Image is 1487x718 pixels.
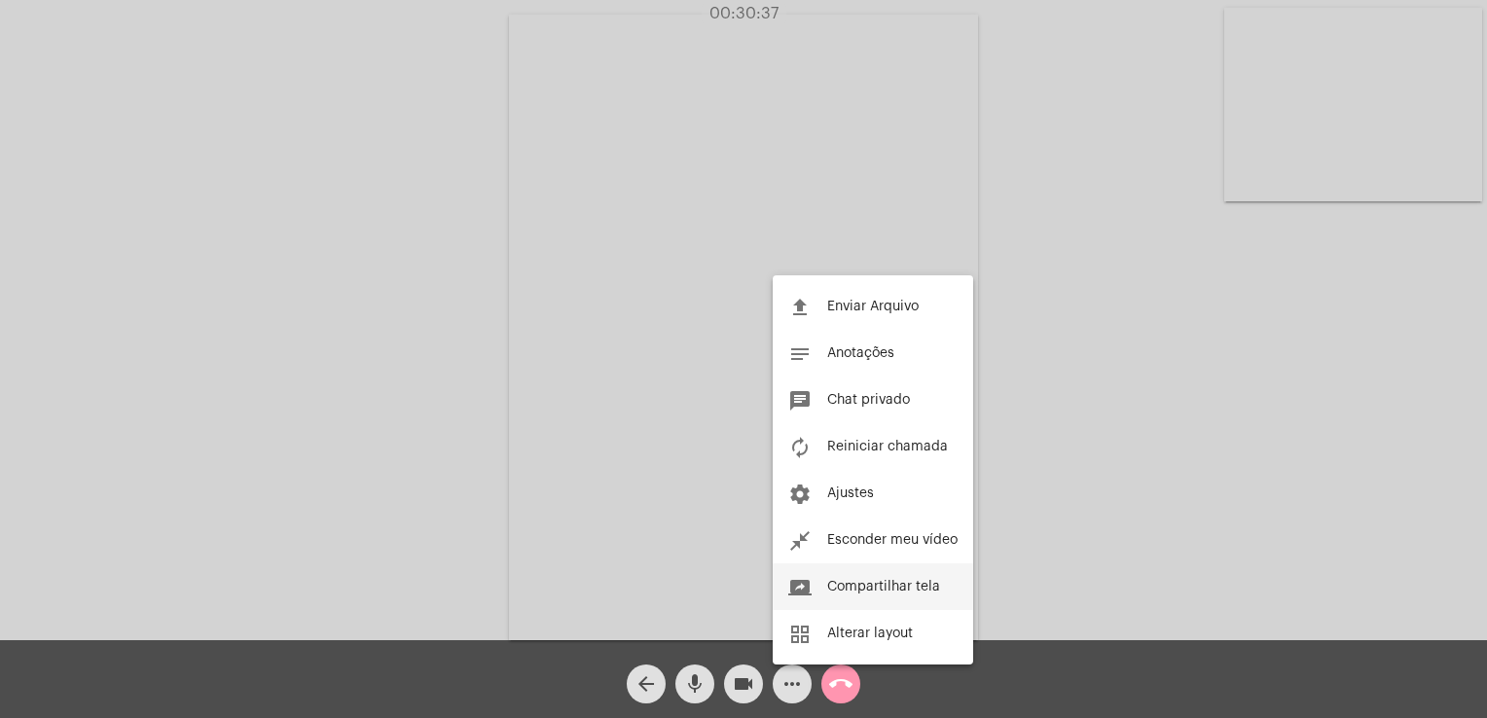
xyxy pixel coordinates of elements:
mat-icon: grid_view [788,623,812,646]
span: Reiniciar chamada [827,440,948,453]
span: Compartilhar tela [827,580,940,593]
span: Enviar Arquivo [827,300,919,313]
mat-icon: file_upload [788,296,812,319]
span: Chat privado [827,393,910,407]
mat-icon: autorenew [788,436,812,459]
mat-icon: close_fullscreen [788,529,812,553]
span: Ajustes [827,486,874,500]
mat-icon: screen_share [788,576,812,599]
mat-icon: settings [788,483,812,506]
span: Esconder meu vídeo [827,533,958,547]
span: Alterar layout [827,627,913,640]
mat-icon: chat [788,389,812,413]
span: Anotações [827,346,894,360]
mat-icon: notes [788,342,812,366]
